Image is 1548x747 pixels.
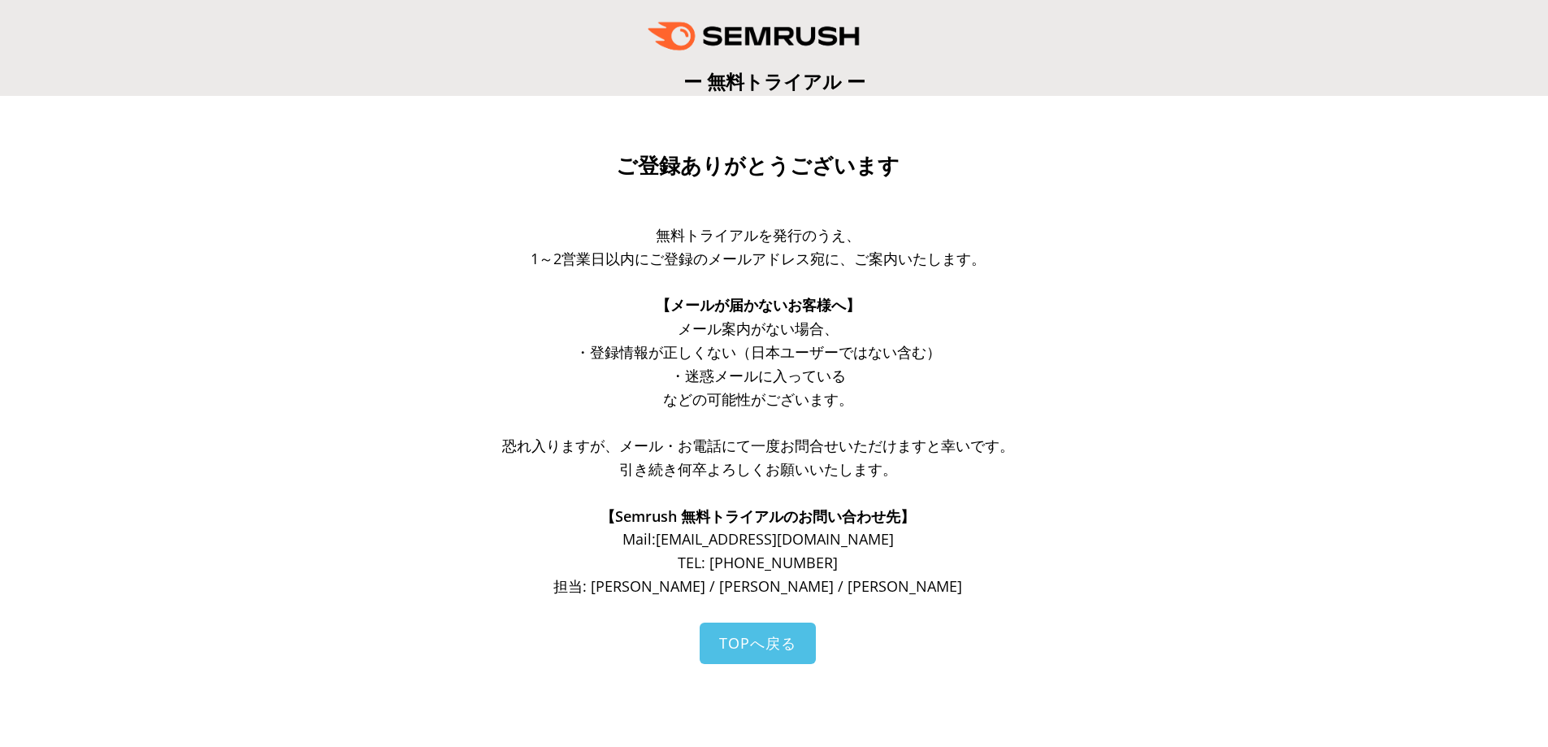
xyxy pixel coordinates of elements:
[670,366,846,385] span: ・迷惑メールに入っている
[575,342,941,362] span: ・登録情報が正しくない（日本ユーザーではない含む）
[719,633,796,653] span: TOPへ戻る
[553,576,962,596] span: 担当: [PERSON_NAME] / [PERSON_NAME] / [PERSON_NAME]
[619,459,897,479] span: 引き続き何卒よろしくお願いいたします。
[502,436,1014,455] span: 恐れ入りますが、メール・お電話にて一度お問合せいただけますと幸いです。
[663,389,853,409] span: などの可能性がございます。
[678,319,839,338] span: メール案内がない場合、
[656,225,861,245] span: 無料トライアルを発行のうえ、
[700,623,816,664] a: TOPへ戻る
[601,506,915,526] span: 【Semrush 無料トライアルのお問い合わせ先】
[531,249,986,268] span: 1～2営業日以内にご登録のメールアドレス宛に、ご案内いたします。
[616,154,900,178] span: ご登録ありがとうございます
[656,295,861,315] span: 【メールが届かないお客様へ】
[678,553,838,572] span: TEL: [PHONE_NUMBER]
[683,68,865,94] span: ー 無料トライアル ー
[622,529,894,549] span: Mail: [EMAIL_ADDRESS][DOMAIN_NAME]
